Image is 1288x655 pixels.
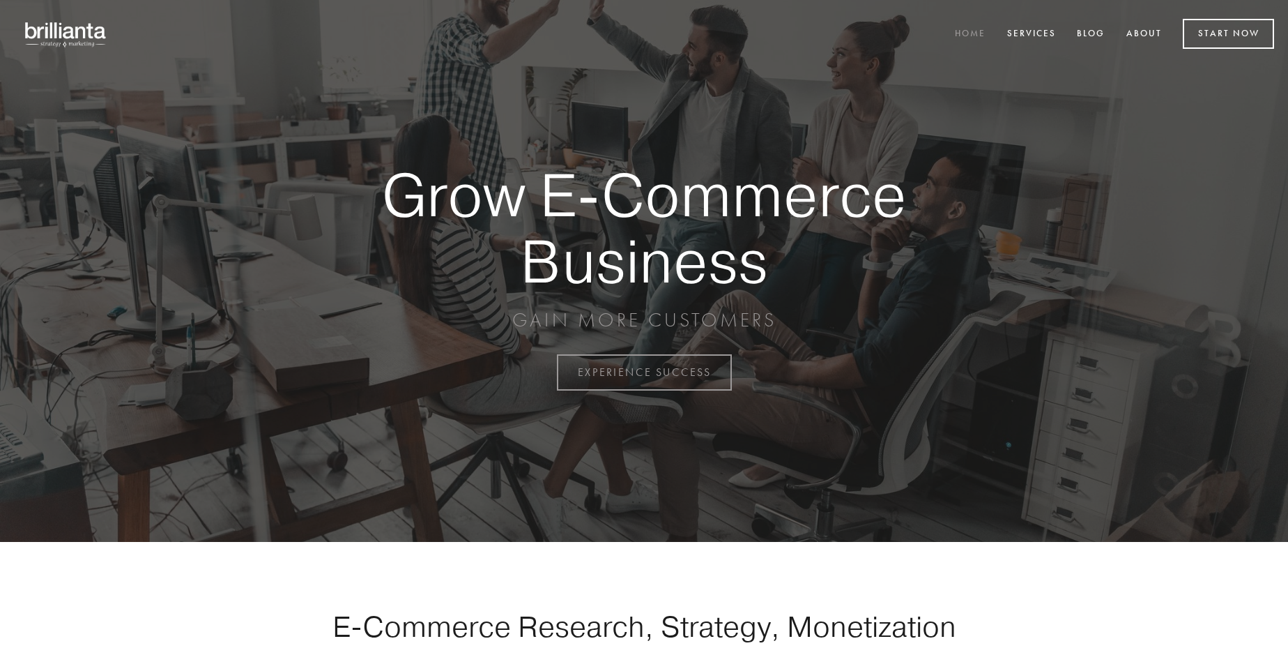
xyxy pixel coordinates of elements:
a: Start Now [1183,19,1274,49]
h1: E-Commerce Research, Strategy, Monetization [289,609,999,644]
a: EXPERIENCE SUCCESS [557,354,732,391]
a: Services [998,23,1065,46]
strong: Grow E-Commerce Business [333,162,955,294]
img: brillianta - research, strategy, marketing [14,14,118,54]
a: Blog [1068,23,1114,46]
a: About [1117,23,1171,46]
a: Home [946,23,995,46]
p: GAIN MORE CUSTOMERS [333,308,955,333]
